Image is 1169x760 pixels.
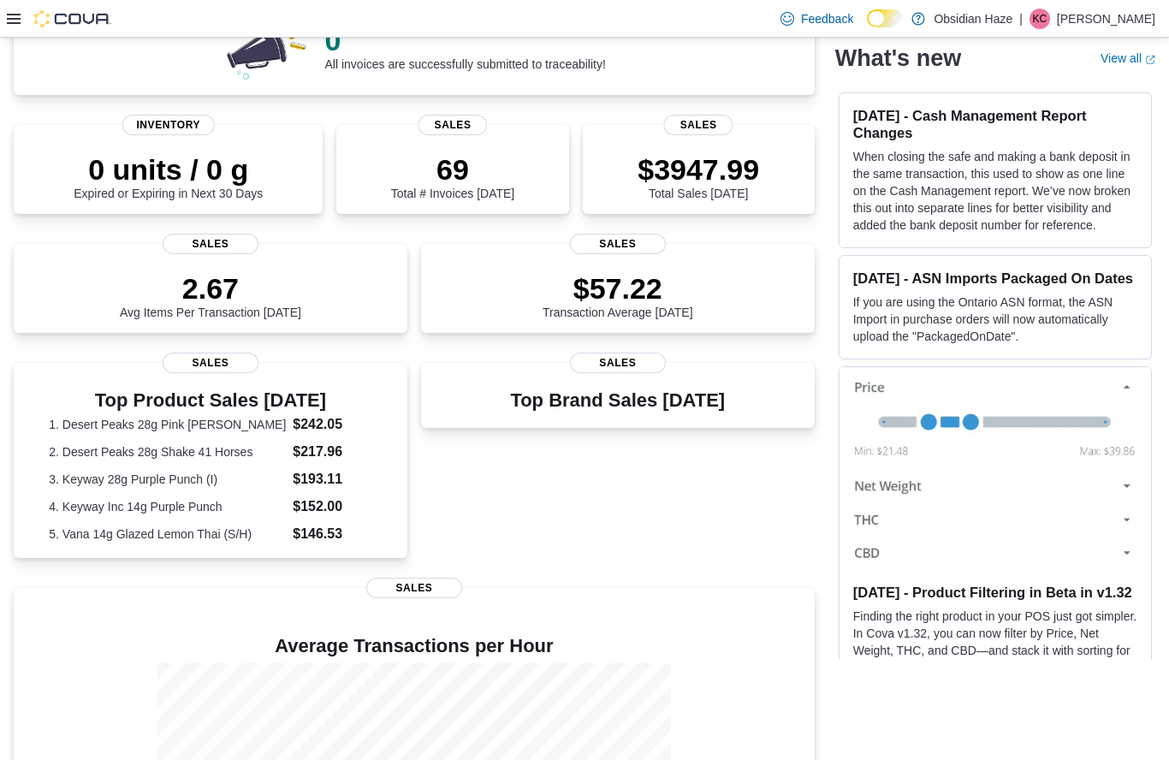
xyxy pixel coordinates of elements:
[638,152,759,187] p: $3947.99
[366,578,462,598] span: Sales
[543,271,693,306] p: $57.22
[1101,51,1155,65] a: View allExternal link
[223,13,312,81] img: 0
[325,23,606,57] p: 0
[853,270,1137,287] h3: [DATE] - ASN Imports Packaged On Dates
[391,152,514,187] p: 69
[418,115,487,135] span: Sales
[120,271,301,306] p: 2.67
[835,45,961,72] h2: What's new
[49,443,286,460] dt: 2. Desert Peaks 28g Shake 41 Horses
[122,115,215,135] span: Inventory
[1057,9,1155,29] p: [PERSON_NAME]
[1145,54,1155,64] svg: External link
[391,152,514,200] div: Total # Invoices [DATE]
[49,525,286,543] dt: 5. Vana 14g Glazed Lemon Thai (S/H)
[49,498,286,515] dt: 4. Keyway Inc 14g Purple Punch
[853,294,1137,345] p: If you are using the Ontario ASN format, the ASN Import in purchase orders will now automatically...
[34,10,111,27] img: Cova
[1019,9,1023,29] p: |
[163,234,258,254] span: Sales
[49,471,286,488] dt: 3. Keyway 28g Purple Punch (I)
[853,608,1137,727] p: Finding the right product in your POS just got simpler. In Cova v1.32, you can now filter by Pric...
[49,390,371,411] h3: Top Product Sales [DATE]
[293,414,371,435] dd: $242.05
[1030,9,1050,29] div: Kevin Carter
[934,9,1012,29] p: Obsidian Haze
[867,9,903,27] input: Dark Mode
[663,115,733,135] span: Sales
[867,27,868,28] span: Dark Mode
[638,152,759,200] div: Total Sales [DATE]
[801,10,853,27] span: Feedback
[853,584,1137,601] h3: [DATE] - Product Filtering in Beta in v1.32
[570,353,666,373] span: Sales
[120,271,301,319] div: Avg Items Per Transaction [DATE]
[163,353,258,373] span: Sales
[853,148,1137,234] p: When closing the safe and making a bank deposit in the same transaction, this used to show as one...
[570,234,666,254] span: Sales
[27,636,801,656] h4: Average Transactions per Hour
[74,152,263,187] p: 0 units / 0 g
[853,107,1137,141] h3: [DATE] - Cash Management Report Changes
[774,2,860,36] a: Feedback
[293,442,371,462] dd: $217.96
[543,271,693,319] div: Transaction Average [DATE]
[1033,9,1047,29] span: KC
[293,496,371,517] dd: $152.00
[74,152,263,200] div: Expired or Expiring in Next 30 Days
[510,390,725,411] h3: Top Brand Sales [DATE]
[293,524,371,544] dd: $146.53
[293,469,371,490] dd: $193.11
[325,23,606,71] div: All invoices are successfully submitted to traceability!
[49,416,286,433] dt: 1. Desert Peaks 28g Pink [PERSON_NAME]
